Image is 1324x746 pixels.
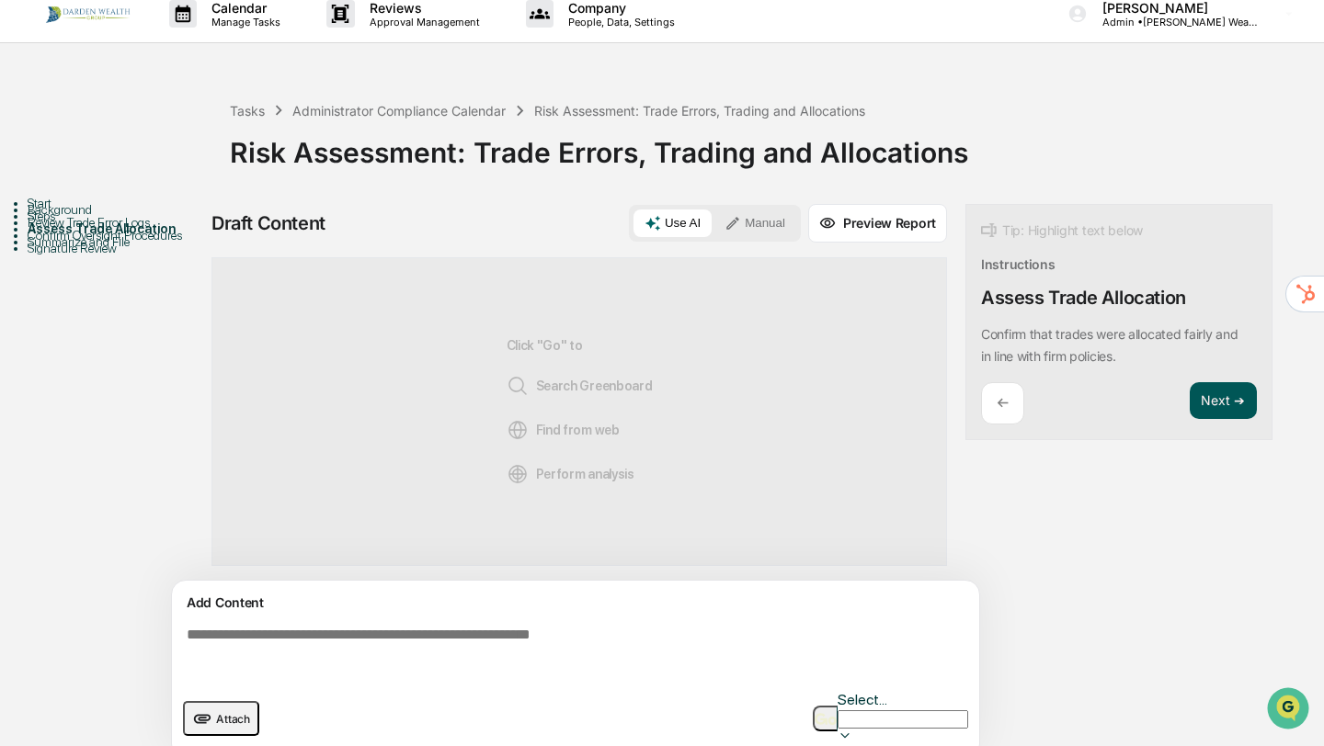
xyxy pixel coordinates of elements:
a: 🖐️Preclearance [11,224,126,257]
img: Search [507,375,529,397]
div: 🔎 [18,268,33,283]
button: Manual [713,209,796,237]
div: Start new chat [63,141,302,159]
div: Tasks [230,103,265,119]
span: Perform analysis [507,463,634,485]
iframe: Open customer support [1265,685,1315,735]
img: Analysis [507,463,529,485]
span: Data Lookup [37,266,116,285]
p: ← [997,394,1009,412]
span: Attestations [152,232,228,250]
a: Powered byPylon [130,311,223,325]
div: Review Trade Error Logs [28,215,230,230]
div: Confirm Oversight Procedures [28,228,230,243]
div: Instructions [981,256,1056,272]
button: Start new chat [313,146,335,168]
div: 🗄️ [133,233,148,248]
button: Next ➔ [1190,382,1257,420]
p: ​Confirm that trades were allocated fairly and in line with firm policies. [981,326,1238,364]
img: Web [507,419,529,441]
div: Signature Review [28,241,230,255]
div: Assess Trade Allocation [981,287,1186,309]
div: 🖐️ [18,233,33,248]
img: logo [44,3,132,25]
div: Start [28,196,230,210]
p: How can we help? [18,39,335,68]
div: Steps [28,209,230,223]
div: Tip: Highlight text below [981,220,1143,242]
button: Use AI [633,209,712,237]
button: Preview Report [808,204,947,243]
img: Go [815,713,837,725]
button: Go [813,706,838,731]
div: Click "Go" to [507,288,653,536]
div: Add Content [183,592,968,614]
img: 1746055101610-c473b297-6a78-478c-a979-82029cc54cd1 [18,141,51,174]
p: People, Data, Settings [554,16,684,28]
span: Preclearance [37,232,119,250]
div: Administrator Compliance Calendar [292,103,506,119]
div: We're available if you need us! [63,159,233,174]
span: Find from web [507,419,620,441]
p: Approval Management [355,16,489,28]
a: 🔎Data Lookup [11,259,123,292]
div: Risk Assessment: Trade Errors, Trading and Allocations [230,121,1315,169]
div: Assess Trade Allocation [28,221,230,236]
div: Draft Content [211,212,325,234]
p: Admin • [PERSON_NAME] Wealth Group [1088,16,1259,28]
span: Attach [216,712,250,726]
div: Summarize and File [28,234,230,249]
a: 🗄️Attestations [126,224,235,257]
div: Background [28,202,230,217]
button: upload document [183,701,259,736]
div: Select... [838,691,968,708]
span: Search Greenboard [507,375,653,397]
div: Risk Assessment: Trade Errors, Trading and Allocations [534,103,865,119]
span: Pylon [183,311,223,325]
p: Manage Tasks [197,16,290,28]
